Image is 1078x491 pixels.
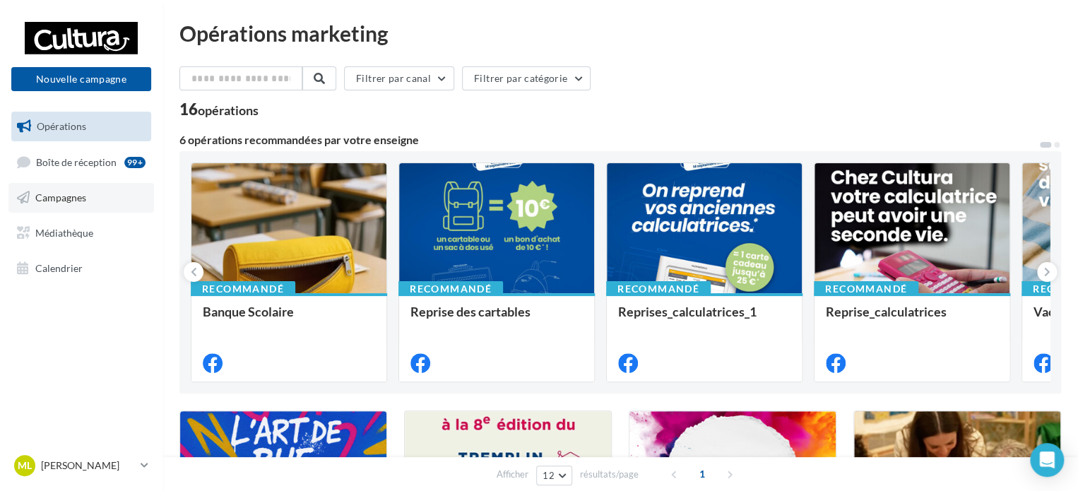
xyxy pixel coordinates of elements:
[37,120,86,132] span: Opérations
[8,218,154,248] a: Médiathèque
[8,183,154,213] a: Campagnes
[826,304,947,319] span: Reprise_calculatrices
[543,470,555,481] span: 12
[618,304,757,319] span: Reprises_calculatrices_1
[580,468,639,481] span: résultats/page
[35,227,93,239] span: Médiathèque
[191,281,295,297] div: Recommandé
[35,191,86,203] span: Campagnes
[11,67,151,91] button: Nouvelle campagne
[203,304,294,319] span: Banque Scolaire
[1030,443,1064,477] div: Open Intercom Messenger
[497,468,528,481] span: Afficher
[36,155,117,167] span: Boîte de réception
[606,281,711,297] div: Recommandé
[410,304,531,319] span: Reprise des cartables
[691,463,713,485] span: 1
[179,102,259,117] div: 16
[179,23,1061,44] div: Opérations marketing
[8,254,154,283] a: Calendrier
[179,134,1038,146] div: 6 opérations recommandées par votre enseigne
[18,459,32,473] span: ML
[462,66,591,90] button: Filtrer par catégorie
[35,261,83,273] span: Calendrier
[41,459,135,473] p: [PERSON_NAME]
[198,104,259,117] div: opérations
[536,466,572,485] button: 12
[814,281,918,297] div: Recommandé
[8,147,154,177] a: Boîte de réception99+
[8,112,154,141] a: Opérations
[124,157,146,168] div: 99+
[398,281,503,297] div: Recommandé
[11,452,151,479] a: ML [PERSON_NAME]
[344,66,454,90] button: Filtrer par canal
